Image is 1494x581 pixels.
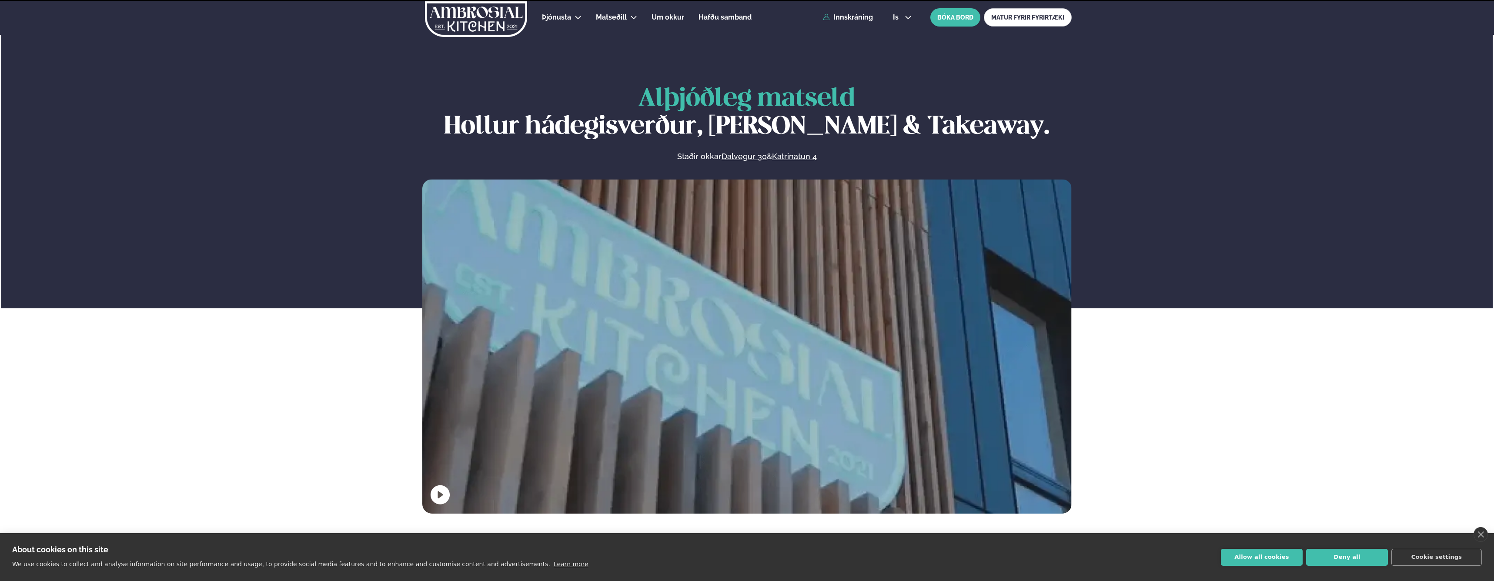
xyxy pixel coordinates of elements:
[893,14,901,21] span: is
[984,8,1072,27] a: MATUR FYRIR FYRIRTÆKI
[596,13,627,21] span: Matseðill
[823,13,873,21] a: Innskráning
[12,545,108,554] strong: About cookies on this site
[1474,527,1488,542] a: close
[424,1,528,37] img: logo
[542,12,571,23] a: Þjónusta
[699,12,752,23] a: Hafðu samband
[1391,549,1482,566] button: Cookie settings
[1306,549,1388,566] button: Deny all
[422,85,1072,141] h1: Hollur hádegisverður, [PERSON_NAME] & Takeaway.
[722,151,767,162] a: Dalvegur 30
[886,14,919,21] button: is
[554,561,588,568] a: Learn more
[1221,549,1303,566] button: Allow all cookies
[596,12,627,23] a: Matseðill
[638,87,855,111] span: Alþjóðleg matseld
[12,561,550,568] p: We use cookies to collect and analyse information on site performance and usage, to provide socia...
[772,151,817,162] a: Katrinatun 4
[699,13,752,21] span: Hafðu samband
[542,13,571,21] span: Þjónusta
[652,13,684,21] span: Um okkur
[930,8,980,27] button: BÓKA BORÐ
[582,151,911,162] p: Staðir okkar &
[652,12,684,23] a: Um okkur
